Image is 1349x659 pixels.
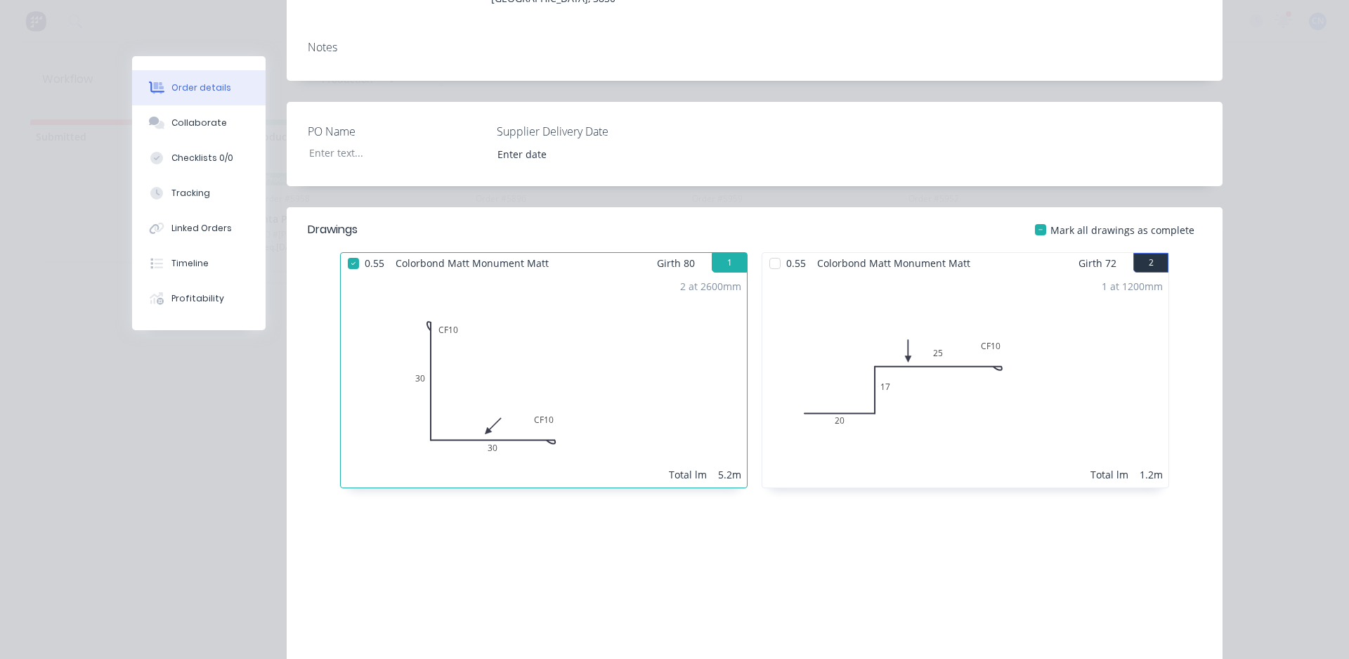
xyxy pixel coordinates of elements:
div: 1.2m [1140,467,1163,482]
label: Supplier Delivery Date [497,123,672,140]
div: Total lm [1090,467,1128,482]
div: 0CF1030CF10302 at 2600mmTotal lm5.2m [341,273,747,488]
span: Girth 80 [657,253,695,273]
div: Notes [308,41,1201,54]
button: Tracking [132,176,266,211]
span: Girth 72 [1078,253,1116,273]
span: Mark all drawings as complete [1050,223,1194,237]
div: 1 at 1200mm [1102,279,1163,294]
span: Colorbond Matt Monument Matt [812,253,976,273]
span: Colorbond Matt Monument Matt [390,253,554,273]
div: Timeline [171,257,209,270]
button: Profitability [132,281,266,316]
div: 2 at 2600mm [680,279,741,294]
div: Drawings [308,221,358,238]
span: 0.55 [781,253,812,273]
button: Collaborate [132,105,266,141]
label: PO Name [308,123,483,140]
div: 5.2m [718,467,741,482]
div: Checklists 0/0 [171,152,233,164]
button: Linked Orders [132,211,266,246]
button: 1 [712,253,747,273]
div: Total lm [669,467,707,482]
input: Enter date [488,143,663,164]
div: Linked Orders [171,222,232,235]
button: Order details [132,70,266,105]
div: Collaborate [171,117,227,129]
div: Profitability [171,292,224,305]
button: Timeline [132,246,266,281]
button: 2 [1133,253,1168,273]
div: Order details [171,81,231,94]
div: 02017CF10251 at 1200mmTotal lm1.2m [762,273,1168,488]
span: 0.55 [359,253,390,273]
div: Tracking [171,187,210,200]
button: Checklists 0/0 [132,141,266,176]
